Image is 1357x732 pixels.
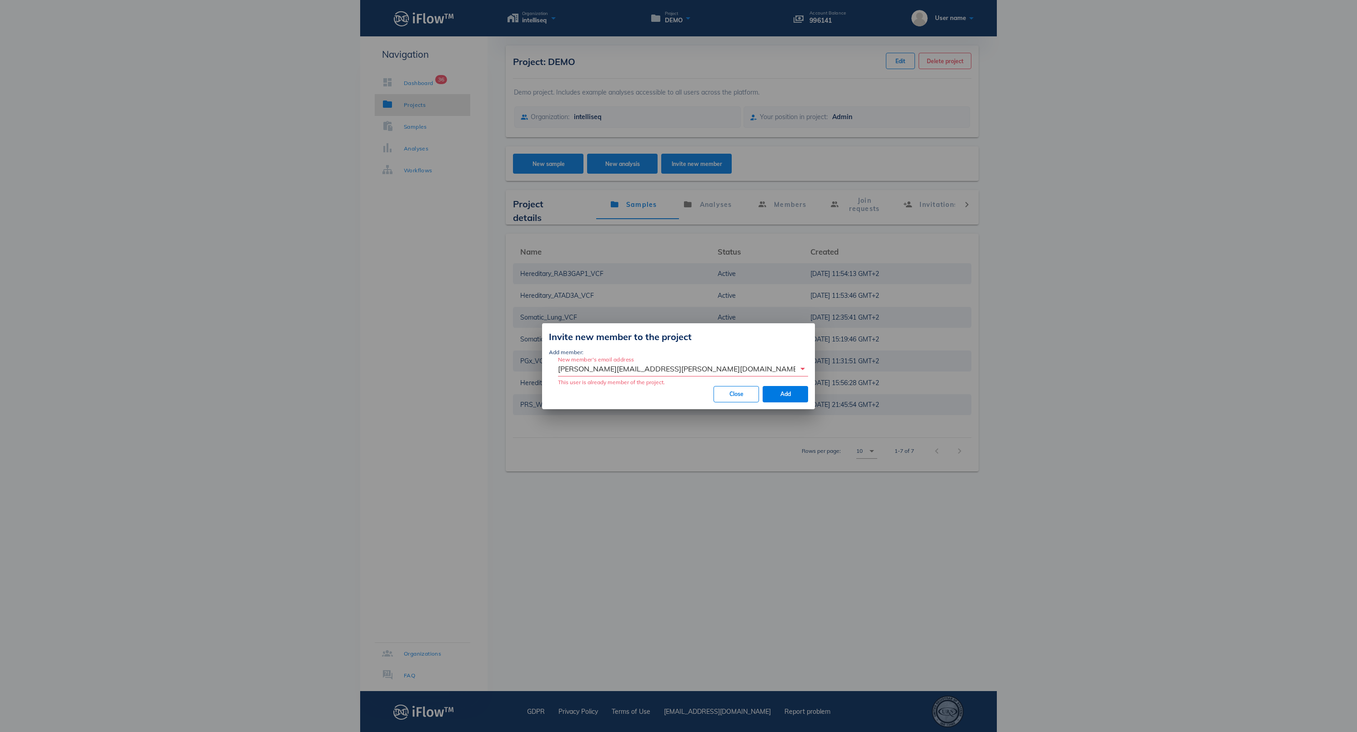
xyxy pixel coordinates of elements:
[714,386,759,402] button: Close
[763,386,808,402] button: Add
[721,391,751,397] span: Close
[549,331,692,342] span: Invite new member to the project
[770,391,801,397] span: Add
[797,363,808,374] i: arrow_drop_down
[549,348,808,356] div: Add member:
[558,380,808,385] div: This user is already member of the project.
[558,356,634,363] label: New member's email address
